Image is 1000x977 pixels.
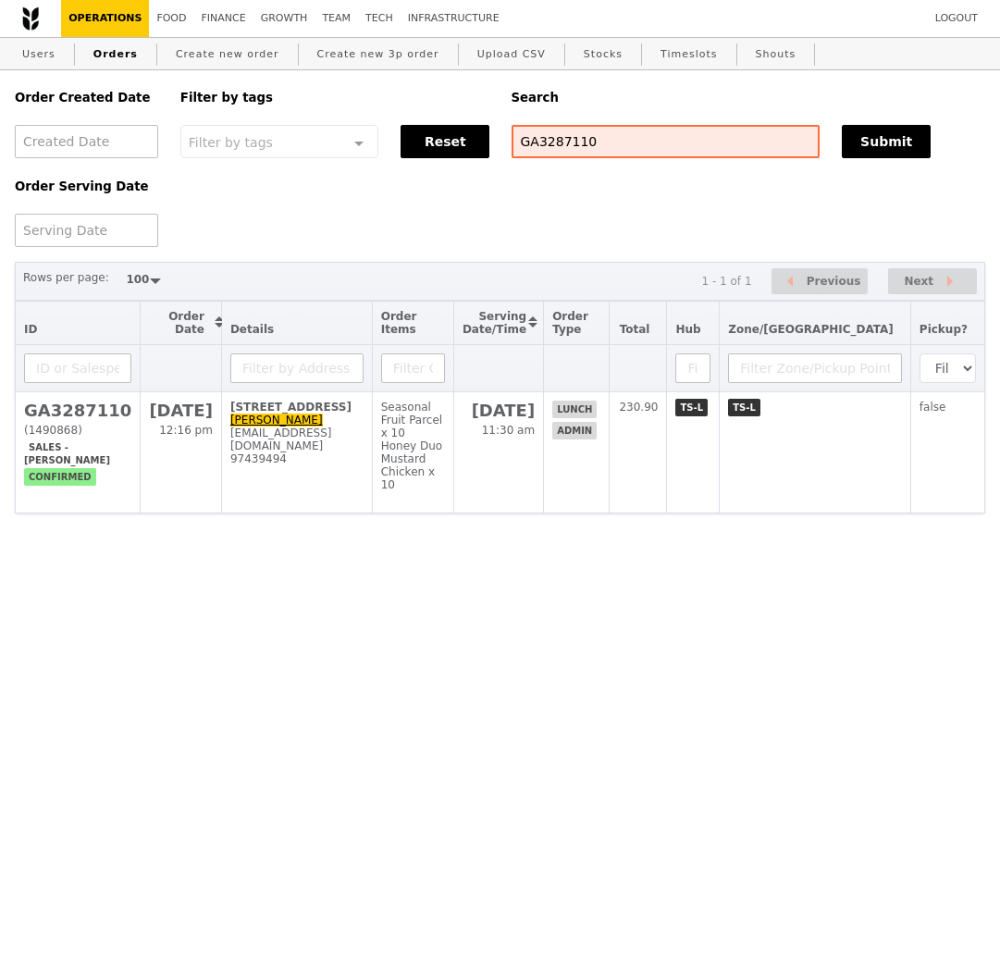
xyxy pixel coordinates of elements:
span: Details [230,323,274,336]
h5: Search [512,91,986,105]
a: Upload CSV [470,38,553,71]
span: Sales - [PERSON_NAME] [24,439,115,469]
span: ID [24,323,37,336]
span: 230.90 [619,401,658,414]
div: Honey Duo Mustard Chicken x 10 [381,439,445,491]
a: Timeslots [653,38,724,71]
span: TS-L [675,399,708,416]
div: Seasonal Fruit Parcel x 10 [381,401,445,439]
h2: [DATE] [463,401,535,420]
input: ID or Salesperson name [24,353,131,383]
h5: Filter by tags [180,91,489,105]
div: [STREET_ADDRESS] [230,401,364,414]
span: Previous [807,270,861,292]
span: Pickup? [920,323,968,336]
label: Rows per page: [23,268,109,287]
button: Previous [772,268,868,295]
div: 97439494 [230,452,364,465]
h5: Order Serving Date [15,179,158,193]
input: Filter by Address, Name, Email, Mobile [230,353,364,383]
div: 1 - 1 of 1 [701,275,751,288]
a: Create new order [168,38,287,71]
a: Orders [86,38,145,71]
a: Create new 3p order [310,38,447,71]
h2: GA3287110 [24,401,131,420]
span: Order Items [381,310,417,336]
button: Next [888,268,977,295]
button: Reset [401,125,489,158]
a: Stocks [576,38,630,71]
input: Filter Zone/Pickup Point [728,353,902,383]
span: TS-L [728,399,760,416]
span: Order Type [552,310,588,336]
input: Filter Hub [675,353,710,383]
div: (1490868) [24,424,131,437]
span: Next [904,270,933,292]
a: Users [15,38,63,71]
input: Search any field [512,125,821,158]
a: Shouts [748,38,804,71]
img: Grain logo [22,6,39,31]
span: 12:16 pm [159,424,213,437]
span: 11:30 am [482,424,535,437]
span: Hub [675,323,700,336]
span: Filter by tags [189,133,273,150]
button: Submit [842,125,931,158]
span: lunch [552,401,597,418]
span: confirmed [24,468,96,486]
input: Serving Date [15,214,158,247]
input: Created Date [15,125,158,158]
h2: [DATE] [149,401,213,420]
span: false [920,401,946,414]
h5: Order Created Date [15,91,158,105]
span: admin [552,422,597,439]
a: [PERSON_NAME] [230,414,323,427]
input: Filter Order Items [381,353,445,383]
div: [EMAIL_ADDRESS][DOMAIN_NAME] [230,427,364,452]
span: Zone/[GEOGRAPHIC_DATA] [728,323,894,336]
